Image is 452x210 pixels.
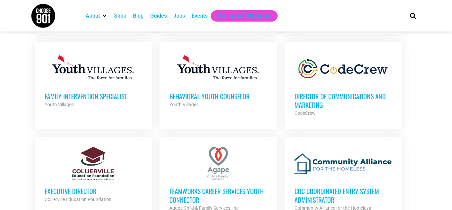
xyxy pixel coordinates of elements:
div: About [82,10,111,22]
h3: Director of Communications and Marketing [294,92,392,109]
h3: CoC Coordinated Entry System Administrator [294,187,392,204]
div: Search [408,10,419,21]
a: Shop [114,12,126,20]
strong: Collierville Education Foundation [45,197,112,202]
a: About [86,12,100,20]
a: Behavioral Youth Counselor Youth Villages [159,42,277,118]
a: Director of Communications and Marketing CodeCrew [285,42,402,127]
a: Family Intervention Specialist Youth Villages [35,42,152,118]
strong: Youth Villages [169,102,199,107]
h3: Executive Director [45,187,142,195]
h3: Family Intervention Specialist [45,92,142,101]
a: Blog [133,12,144,20]
h3: Behavioral Youth Counselor [169,92,267,101]
strong: Youth Villages [45,102,74,107]
strong: CodeCrew [294,110,316,116]
a: Guides [150,12,167,20]
h3: TeamWorks Career Services Youth Connector [169,187,267,204]
a: Jobs [173,12,185,20]
a: Events [192,12,207,20]
nav: Main nav [82,10,399,22]
a: Get Choose901 Emails [217,12,271,20]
